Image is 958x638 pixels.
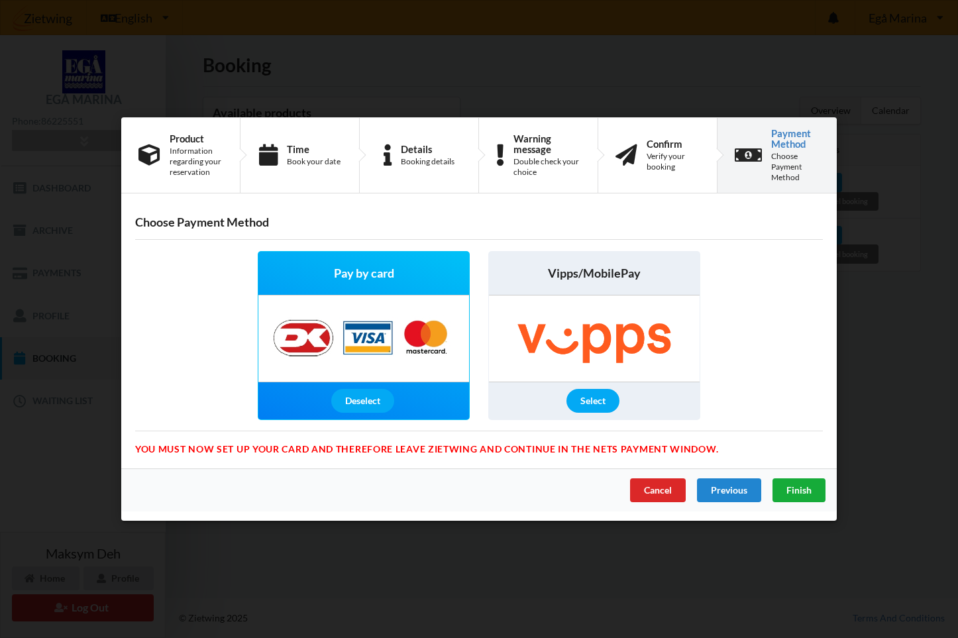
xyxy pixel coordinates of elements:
div: You must now set up your card and therefore leave Zietwing and continue in the Nets payment window. [135,431,823,445]
div: Double check your choice [513,156,580,178]
div: Confirm [647,138,700,149]
div: Cancel [630,478,686,502]
img: Nets [260,295,468,382]
div: Time [287,144,341,154]
div: Book your date [287,156,341,167]
div: Product [170,133,223,144]
div: Choose Payment Method [771,151,820,183]
div: Select [566,389,619,413]
img: Vipps/MobilePay [489,295,700,382]
div: Booking details [401,156,454,167]
span: Finish [786,484,812,496]
div: Information regarding your reservation [170,146,223,178]
div: Details [401,144,454,154]
div: Payment Method [771,128,820,149]
span: Vipps/MobilePay [548,265,641,282]
div: Previous [697,478,761,502]
span: Pay by card [334,265,394,282]
div: Verify your booking [647,151,700,172]
div: Deselect [331,389,394,413]
h3: Choose Payment Method [135,215,823,230]
div: Warning message [513,133,580,154]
